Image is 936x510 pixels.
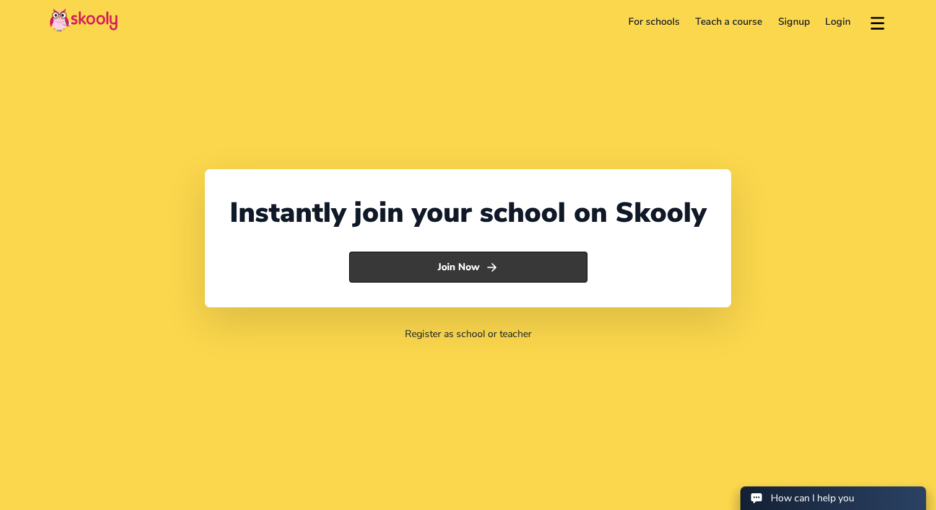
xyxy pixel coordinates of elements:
[770,12,818,32] a: Signup
[687,12,770,32] a: Teach a course
[869,12,886,32] button: menu outline
[485,261,498,274] ion-icon: arrow forward outline
[349,252,587,283] button: Join Nowarrow forward outline
[818,12,859,32] a: Login
[230,194,706,232] div: Instantly join your school on Skooly
[620,12,688,32] a: For schools
[50,8,118,32] img: Skooly
[405,327,532,341] a: Register as school or teacher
